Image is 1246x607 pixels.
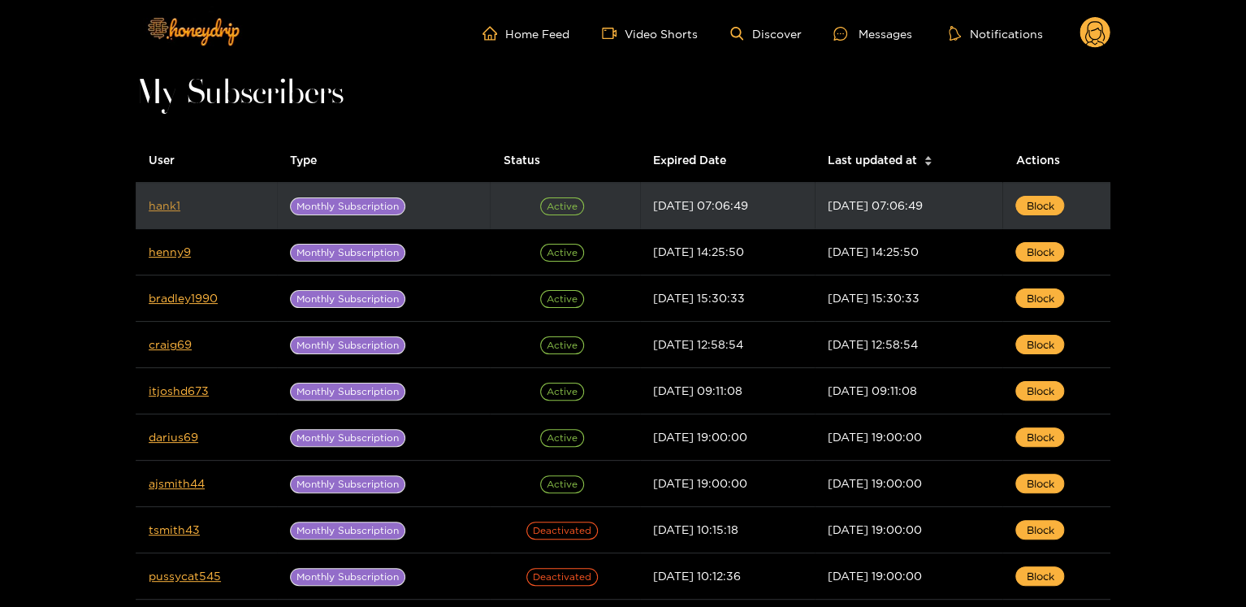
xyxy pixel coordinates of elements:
span: Monthly Subscription [290,383,405,401]
a: tsmith43 [149,523,200,535]
button: Block [1015,288,1064,308]
span: Active [540,244,584,262]
a: hank1 [149,199,180,211]
a: pussycat545 [149,570,221,582]
th: Status [490,138,639,183]
a: darius69 [149,431,198,443]
span: Monthly Subscription [290,290,405,308]
button: Block [1015,196,1064,215]
span: Block [1026,197,1053,214]
button: Block [1015,474,1064,493]
button: Block [1015,381,1064,401]
a: Video Shorts [602,26,698,41]
span: [DATE] 19:00:00 [828,431,922,443]
span: Active [540,475,584,493]
span: Monthly Subscription [290,522,405,540]
span: Block [1026,290,1053,306]
span: Block [1026,336,1053,353]
button: Block [1015,427,1064,447]
a: ajsmith44 [149,477,205,489]
span: [DATE] 10:15:18 [653,523,738,535]
th: Expired Date [640,138,815,183]
button: Block [1015,242,1064,262]
span: home [482,26,505,41]
span: [DATE] 12:58:54 [828,338,918,350]
span: Deactivated [526,568,598,586]
span: Monthly Subscription [290,197,405,215]
span: Block [1026,429,1053,445]
span: [DATE] 07:06:49 [828,199,923,211]
a: Home Feed [482,26,569,41]
button: Block [1015,335,1064,354]
span: caret-up [924,154,932,163]
span: Block [1026,244,1053,260]
span: [DATE] 19:00:00 [828,523,922,535]
a: craig69 [149,338,192,350]
div: Messages [833,24,911,43]
h1: My Subscribers [136,83,1110,106]
span: [DATE] 19:00:00 [828,570,922,582]
th: User [136,138,277,183]
span: Monthly Subscription [290,244,405,262]
span: Monthly Subscription [290,336,405,354]
span: [DATE] 14:25:50 [653,245,744,258]
span: [DATE] 19:00:00 [828,477,922,489]
span: Active [540,336,584,354]
span: [DATE] 09:11:08 [653,384,742,397]
span: Active [540,290,584,308]
a: itjoshd673 [149,384,209,397]
span: Block [1026,475,1053,492]
span: Monthly Subscription [290,568,405,586]
th: Actions [1002,138,1110,183]
span: Monthly Subscription [290,475,405,493]
button: Notifications [944,25,1047,41]
span: [DATE] 19:00:00 [653,431,747,443]
span: Active [540,383,584,401]
span: Active [540,429,584,447]
a: bradley1990 [149,292,218,304]
span: Block [1026,522,1053,538]
span: Deactivated [526,522,598,540]
th: Type [277,138,490,183]
span: video-camera [602,26,625,41]
span: Last updated at [828,151,917,169]
span: caret-down [924,159,932,168]
a: Discover [730,27,801,41]
span: Monthly Subscription [290,429,405,447]
span: Block [1026,568,1053,584]
span: Active [540,197,584,215]
span: Block [1026,383,1053,399]
span: [DATE] 15:30:33 [828,292,919,304]
span: [DATE] 12:58:54 [653,338,743,350]
span: [DATE] 15:30:33 [653,292,745,304]
span: [DATE] 14:25:50 [828,245,919,258]
span: [DATE] 09:11:08 [828,384,917,397]
button: Block [1015,520,1064,540]
a: henny9 [149,245,191,258]
span: [DATE] 07:06:49 [653,199,748,211]
span: [DATE] 19:00:00 [653,477,747,489]
button: Block [1015,566,1064,586]
span: [DATE] 10:12:36 [653,570,741,582]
